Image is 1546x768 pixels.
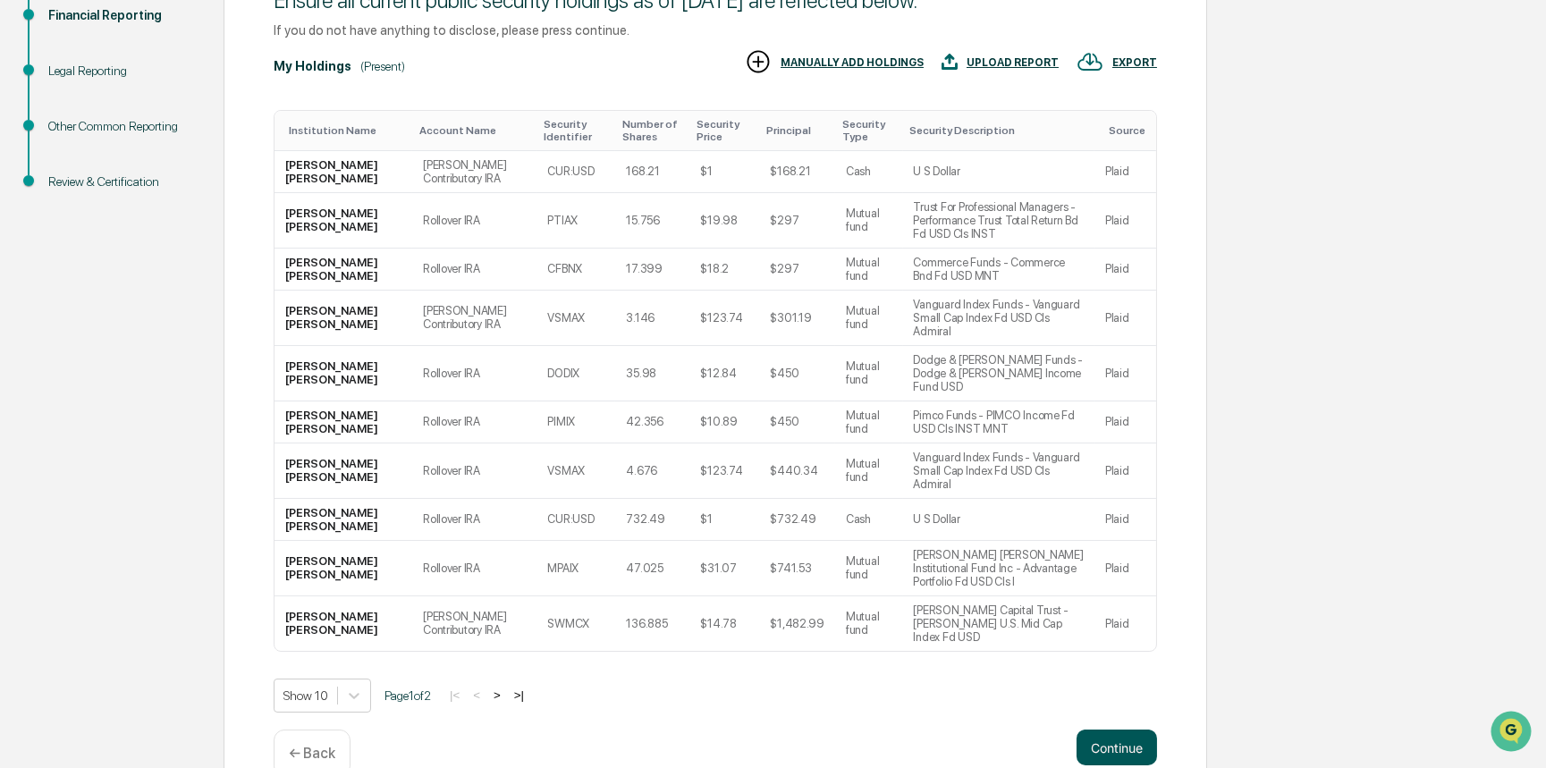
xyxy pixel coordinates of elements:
p: ← Back [289,745,335,762]
td: $450 [759,346,835,401]
td: [PERSON_NAME] [PERSON_NAME] [275,541,412,596]
a: 🔎Data Lookup [11,252,120,284]
td: Dodge & [PERSON_NAME] Funds - Dodge & [PERSON_NAME] Income Fund USD [903,346,1094,401]
button: Continue [1077,730,1157,765]
td: [PERSON_NAME] [PERSON_NAME] [275,291,412,346]
td: Plaid [1094,401,1156,443]
td: [PERSON_NAME] Capital Trust - [PERSON_NAME] U.S. Mid Cap Index Fd USD [903,596,1094,651]
td: [PERSON_NAME] Contributory IRA [412,596,536,651]
td: DODIX [537,346,616,401]
td: PIMIX [537,401,616,443]
div: If you do not have anything to disclose, please press continue. [274,22,1157,38]
td: MPAIX [537,541,616,596]
button: > [488,688,506,703]
td: $297 [759,193,835,249]
div: Legal Reporting [48,62,195,80]
td: 17.399 [615,249,689,291]
td: CUR:USD [537,499,616,541]
td: $1 [689,151,759,193]
div: Toggle SortBy [545,118,609,143]
td: $19.98 [689,193,759,249]
td: Plaid [1094,596,1156,651]
td: $10.89 [689,401,759,443]
td: $18.2 [689,249,759,291]
img: EXPORT [1077,48,1103,75]
td: Rollover IRA [412,443,536,499]
p: How can we help? [18,38,325,66]
td: Plaid [1094,499,1156,541]
div: Toggle SortBy [766,124,828,137]
td: 168.21 [615,151,689,193]
td: SWMCX [537,596,616,651]
span: Page 1 of 2 [384,688,431,703]
span: Preclearance [36,225,115,243]
td: VSMAX [537,443,616,499]
td: [PERSON_NAME] [PERSON_NAME] [275,596,412,651]
div: Start new chat [61,137,293,155]
td: $440.34 [759,443,835,499]
a: Powered byPylon [126,302,216,316]
div: Toggle SortBy [419,124,529,137]
td: 35.98 [615,346,689,401]
td: Cash [835,499,903,541]
td: Rollover IRA [412,249,536,291]
img: 1746055101610-c473b297-6a78-478c-a979-82029cc54cd1 [18,137,50,169]
td: 732.49 [615,499,689,541]
td: Cash [835,151,903,193]
td: Plaid [1094,151,1156,193]
img: UPLOAD REPORT [942,48,958,75]
td: Rollover IRA [412,499,536,541]
div: (Present) [360,59,405,73]
div: 🗄️ [130,227,144,241]
div: My Holdings [274,59,351,73]
td: [PERSON_NAME] Contributory IRA [412,151,536,193]
span: Data Lookup [36,259,113,277]
td: CUR:USD [537,151,616,193]
td: $732.49 [759,499,835,541]
span: Pylon [178,303,216,316]
td: 136.885 [615,596,689,651]
td: Mutual fund [835,193,903,249]
button: >| [509,688,529,703]
td: Plaid [1094,346,1156,401]
td: 15.756 [615,193,689,249]
td: Mutual fund [835,249,903,291]
td: Rollover IRA [412,401,536,443]
td: $1,482.99 [759,596,835,651]
td: 4.676 [615,443,689,499]
td: [PERSON_NAME] [PERSON_NAME] [275,401,412,443]
div: Toggle SortBy [1109,124,1149,137]
td: $1 [689,499,759,541]
td: Rollover IRA [412,346,536,401]
td: [PERSON_NAME] [PERSON_NAME] [275,249,412,291]
td: Commerce Funds - Commerce Bnd Fd USD MNT [903,249,1094,291]
div: 🖐️ [18,227,32,241]
td: 47.025 [615,541,689,596]
div: UPLOAD REPORT [967,56,1059,69]
div: Toggle SortBy [697,118,752,143]
td: $12.84 [689,346,759,401]
a: 🖐️Preclearance [11,218,122,250]
td: Mutual fund [835,346,903,401]
td: [PERSON_NAME] [PERSON_NAME] [275,346,412,401]
td: Mutual fund [835,443,903,499]
td: Vanguard Index Funds - Vanguard Small Cap Index Fd USD Cls Admiral [903,443,1094,499]
div: Toggle SortBy [910,124,1087,137]
td: [PERSON_NAME] [PERSON_NAME] [275,443,412,499]
div: MANUALLY ADD HOLDINGS [781,56,924,69]
td: [PERSON_NAME] [PERSON_NAME] [275,499,412,541]
a: 🗄️Attestations [122,218,229,250]
td: $301.19 [759,291,835,346]
td: Trust For Professional Managers - Performance Trust Total Return Bd Fd USD Cls INST [903,193,1094,249]
td: 42.356 [615,401,689,443]
div: Toggle SortBy [289,124,405,137]
td: $168.21 [759,151,835,193]
td: Pimco Funds - PIMCO Income Fd USD Cls INST MNT [903,401,1094,443]
td: Mutual fund [835,291,903,346]
iframe: Open customer support [1489,709,1537,757]
td: Mutual fund [835,541,903,596]
td: Plaid [1094,443,1156,499]
div: Toggle SortBy [622,118,682,143]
